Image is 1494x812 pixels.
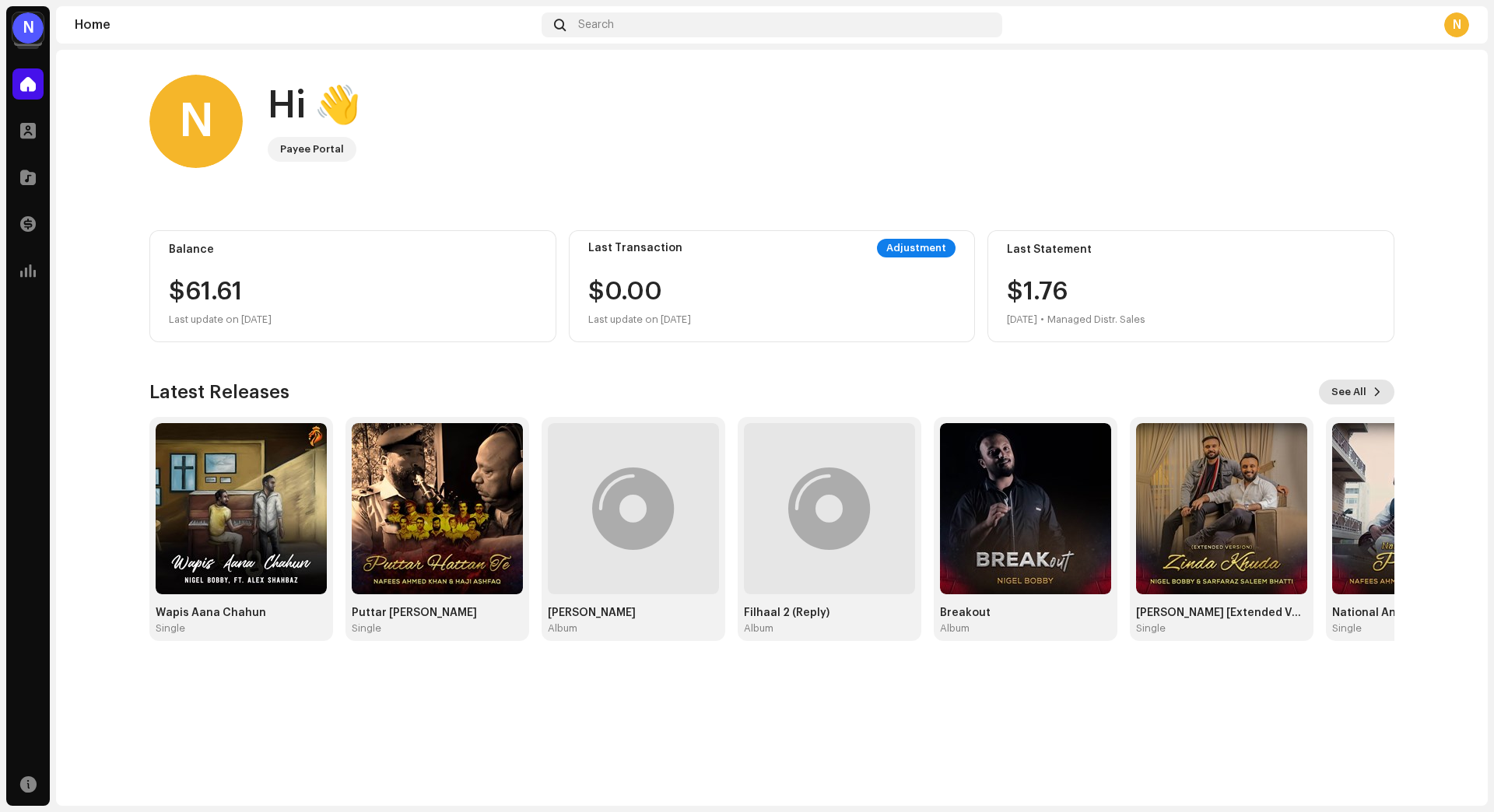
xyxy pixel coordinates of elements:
[1007,243,1375,256] div: Last Statement
[1136,622,1166,635] div: Single
[588,242,682,254] div: Last Transaction
[744,607,915,619] div: Filhaal 2 (Reply)
[548,607,719,619] div: [PERSON_NAME]
[75,19,535,31] div: Home
[280,140,344,159] div: Payee Portal
[1040,310,1044,329] div: •
[149,230,556,342] re-o-card-value: Balance
[1331,376,1366,408] span: See All
[1007,310,1037,329] div: [DATE]
[169,243,537,256] div: Balance
[877,239,956,257] div: Adjustment
[156,423,327,594] img: c81b4d8e-ed8c-471d-95f3-a8d7ced82150
[1136,423,1307,594] img: 4744f1d2-d58b-4ec4-8462-722f0f6da922
[940,607,1111,619] div: Breakout
[156,607,327,619] div: Wapis Aana Chahun
[987,230,1394,342] re-o-card-value: Last Statement
[1047,310,1145,329] div: Managed Distr. Sales
[149,75,243,168] div: N
[352,622,381,635] div: Single
[578,19,614,31] span: Search
[548,622,577,635] div: Album
[352,607,523,619] div: Puttar [PERSON_NAME]
[940,423,1111,594] img: 7d12c3d3-f8fc-4c3d-b9b4-b9baeae4c22d
[588,310,691,329] div: Last update on [DATE]
[268,81,361,131] div: Hi 👋
[744,622,773,635] div: Album
[1444,12,1469,37] div: N
[1136,607,1307,619] div: [PERSON_NAME] [Extended Version]
[940,622,970,635] div: Album
[169,310,537,329] div: Last update on [DATE]
[1319,380,1394,404] button: See All
[12,12,44,44] div: N
[352,423,523,594] img: 67934b65-948c-4cb7-8958-9625dd55cbbd
[149,380,289,404] h3: Latest Releases
[1332,622,1362,635] div: Single
[156,622,185,635] div: Single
